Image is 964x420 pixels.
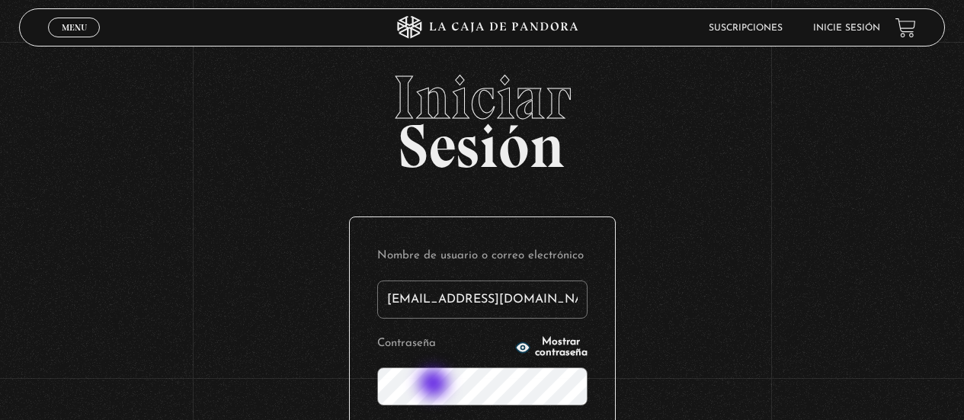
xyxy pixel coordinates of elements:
[377,245,588,268] label: Nombre de usuario o correo electrónico
[377,332,511,356] label: Contraseña
[62,23,87,32] span: Menu
[535,337,588,358] span: Mostrar contraseña
[19,67,944,165] h2: Sesión
[709,24,783,33] a: Suscripciones
[813,24,880,33] a: Inicie sesión
[895,18,916,38] a: View your shopping cart
[19,67,944,128] span: Iniciar
[56,36,92,46] span: Cerrar
[515,337,588,358] button: Mostrar contraseña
